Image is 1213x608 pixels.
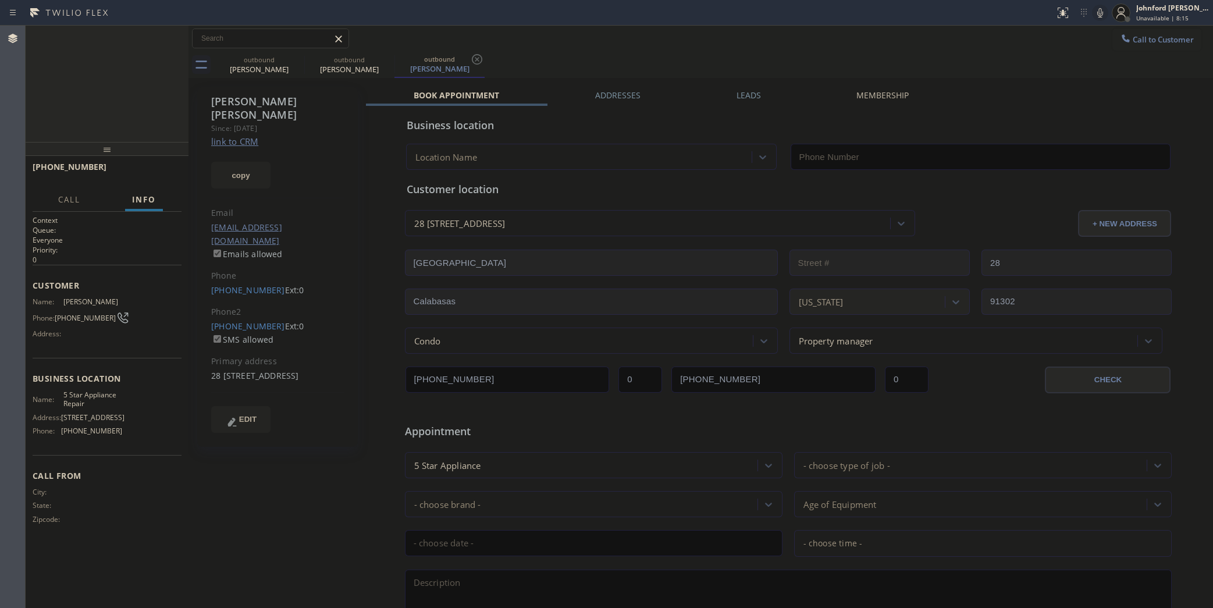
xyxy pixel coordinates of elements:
span: Phone: [33,314,55,322]
span: - choose time - [803,538,863,549]
span: Info [132,194,156,205]
div: Phone [211,269,344,283]
p: Everyone [33,235,182,245]
a: [PHONE_NUMBER] [211,321,285,332]
div: Condo [414,334,441,347]
button: + NEW ADDRESS [1078,210,1171,237]
label: Emails allowed [211,248,283,259]
input: Phone Number [405,367,610,393]
input: SMS allowed [214,335,221,343]
div: Primary address [211,355,344,368]
input: ZIP [981,289,1172,315]
span: Phone: [33,426,61,435]
span: Ext: 0 [285,285,304,296]
div: outbound [396,55,483,63]
div: Bethany Ghassemi [305,52,393,78]
h2: Queue: [33,225,182,235]
span: Call to Customer [1133,34,1194,45]
div: Johnford [PERSON_NAME] [1136,3,1210,13]
input: - choose date - [405,530,782,556]
span: Business location [33,373,182,384]
span: Customer [33,280,182,291]
div: [PERSON_NAME] [396,63,483,74]
input: Ext. [618,367,662,393]
div: outbound [305,55,393,64]
div: - choose type of job - [803,458,890,472]
input: Ext. 2 [885,367,929,393]
label: Addresses [595,90,641,101]
input: Apt. # [981,250,1172,276]
button: copy [211,162,271,189]
div: outbound [215,55,303,64]
button: Info [125,189,163,211]
label: Leads [737,90,761,101]
div: 28 [STREET_ADDRESS] [414,217,506,230]
div: Bethany Ghassemi [396,52,483,77]
div: [PERSON_NAME] [PERSON_NAME] [211,95,344,122]
div: Email [211,207,344,220]
span: Call From [33,470,182,481]
span: Name: [33,297,63,306]
span: Zipcode: [33,515,63,524]
span: [PHONE_NUMBER] [55,314,116,322]
label: Book Appointment [414,90,499,101]
button: Mute [1092,5,1108,21]
div: [PERSON_NAME] [215,64,303,74]
h1: Context [33,215,182,225]
a: [EMAIL_ADDRESS][DOMAIN_NAME] [211,222,282,246]
span: Call [58,194,80,205]
div: Business location [407,118,1170,133]
span: [PERSON_NAME] [63,297,122,306]
div: Age of Equipment [803,497,877,511]
input: Phone Number 2 [671,367,876,393]
div: Phone2 [211,305,344,319]
span: EDIT [239,415,257,424]
div: Since: [DATE] [211,122,344,135]
span: 5 Star Appliance Repair [63,390,122,408]
button: Call to Customer [1112,29,1201,51]
input: Emails allowed [214,250,221,257]
p: 0 [33,255,182,265]
div: Customer location [407,182,1170,197]
span: Name: [33,395,63,404]
span: Appointment [405,424,659,439]
a: [PHONE_NUMBER] [211,285,285,296]
span: [PHONE_NUMBER] [33,161,106,172]
a: link to CRM [211,136,258,147]
div: - choose brand - [414,497,481,511]
button: CHECK [1045,367,1171,393]
span: Address: [33,413,61,422]
div: 28 [STREET_ADDRESS] [211,369,344,383]
label: Membership [856,90,909,101]
span: [PHONE_NUMBER] [61,426,122,435]
h2: Priority: [33,245,182,255]
span: Unavailable | 8:15 [1136,14,1189,22]
input: City [405,289,778,315]
input: Phone Number [791,144,1171,170]
button: EDIT [211,406,271,433]
span: Ext: 0 [285,321,304,332]
input: Street # [789,250,970,276]
label: SMS allowed [211,334,273,345]
input: Address [405,250,778,276]
span: Address: [33,329,63,338]
div: [PERSON_NAME] [305,64,393,74]
span: [STREET_ADDRESS] [61,413,124,422]
button: Call [51,189,87,211]
div: Location Name [415,151,478,164]
div: Shawn Green [215,52,303,78]
span: City: [33,488,63,496]
div: 5 Star Appliance [414,458,481,472]
span: State: [33,501,63,510]
input: Search [193,29,348,48]
div: Property manager [799,334,873,347]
